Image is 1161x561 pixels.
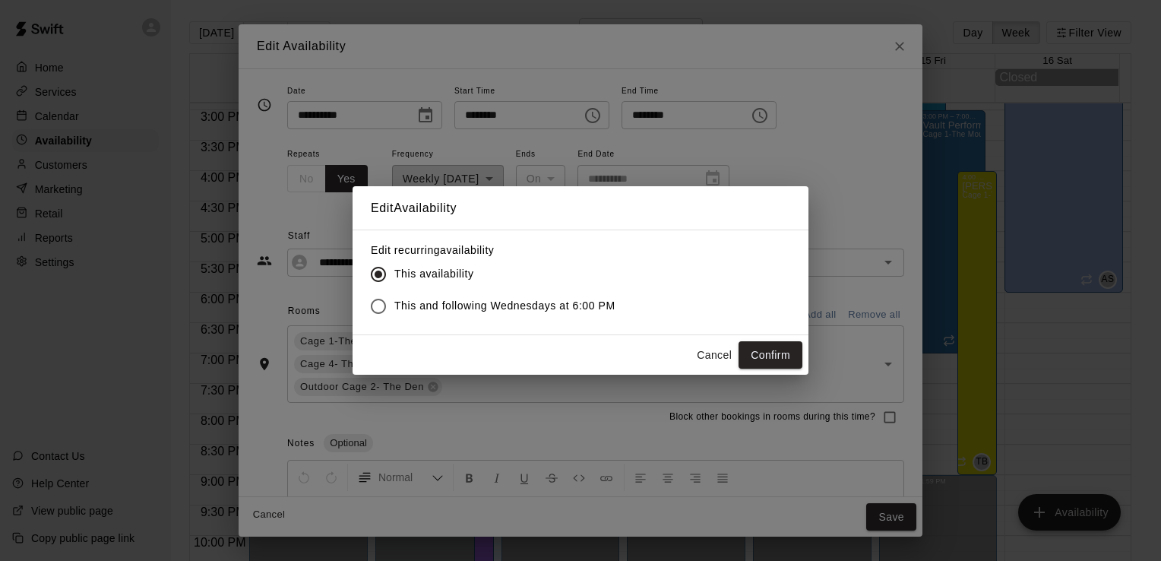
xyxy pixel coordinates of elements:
button: Cancel [690,341,739,369]
h2: Edit Availability [353,186,808,230]
span: This and following Wednesdays at 6:00 PM [394,298,615,314]
label: Edit recurring availability [371,242,628,258]
span: This availability [394,266,473,282]
button: Confirm [739,341,802,369]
